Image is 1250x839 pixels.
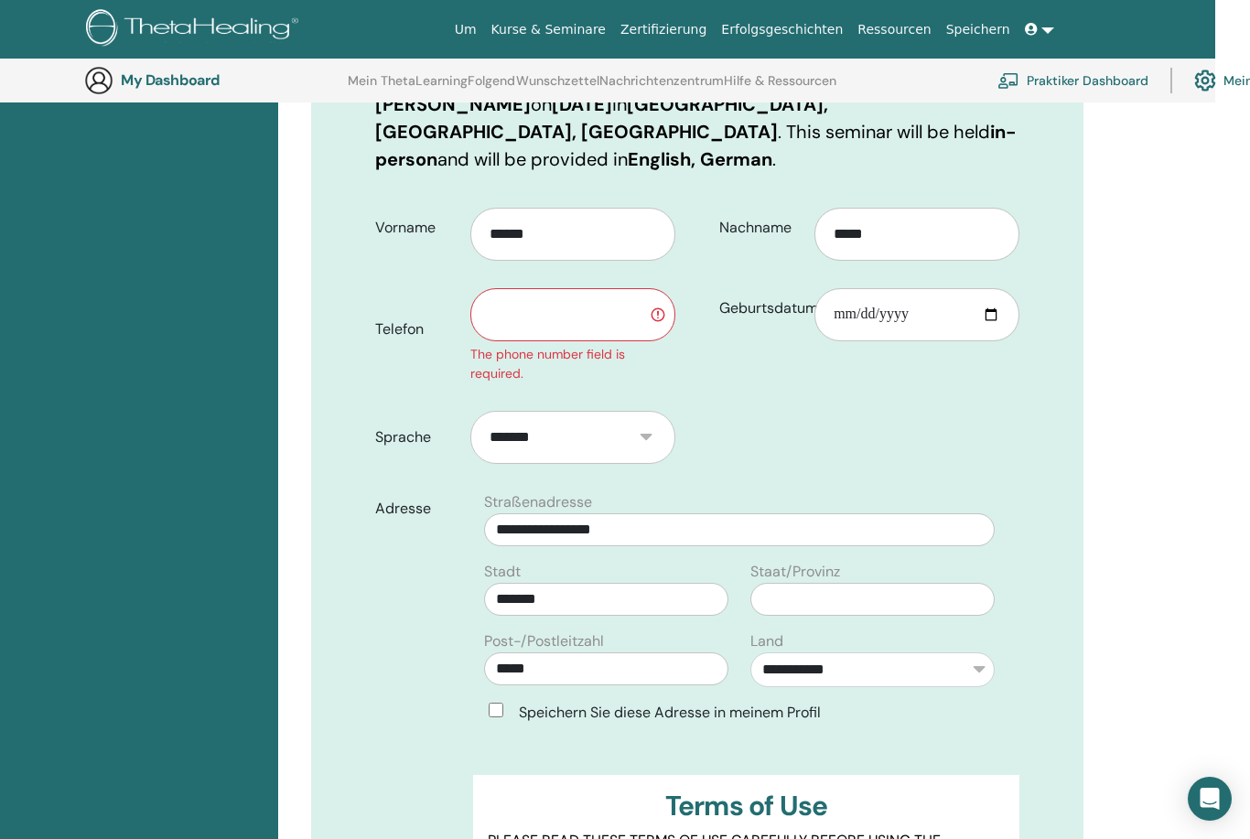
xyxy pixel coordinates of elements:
img: generic-user-icon.jpg [84,66,113,95]
b: [DATE] [552,92,612,116]
a: Zertifizierung [613,13,714,47]
label: Telefon [361,312,470,347]
div: The phone number field is required. [470,345,675,383]
a: Praktiker Dashboard [997,60,1148,101]
label: Geburtsdatum [706,291,814,326]
label: Land [750,630,783,652]
span: Speichern Sie diese Adresse in meinem Profil [519,703,821,722]
a: Nachrichtenzentrum [599,73,724,102]
img: logo.png [86,9,305,50]
a: Kurse & Seminare [484,13,613,47]
b: [GEOGRAPHIC_DATA], [GEOGRAPHIC_DATA], [GEOGRAPHIC_DATA] [375,92,828,144]
a: Um [447,13,484,47]
a: Mein ThetaLearning [348,73,468,102]
label: Adresse [361,491,473,526]
img: cog.svg [1194,65,1216,96]
a: Folgend [468,73,515,102]
b: in-person [375,120,1017,171]
h3: My Dashboard [121,71,304,89]
label: Nachname [706,210,814,245]
a: Wunschzettel [516,73,599,102]
b: Love of Self mit [PERSON_NAME] [375,65,695,116]
a: Erfolgsgeschichten [714,13,850,47]
p: You are registering for on in . This seminar will be held and will be provided in . [375,63,1020,173]
label: Post-/Postleitzahl [484,630,604,652]
div: Open Intercom Messenger [1188,777,1232,821]
label: Vorname [361,210,470,245]
b: English, German [628,147,772,171]
label: Stadt [484,561,521,583]
img: chalkboard-teacher.svg [997,72,1019,89]
label: Sprache [361,420,470,455]
h3: Terms of Use [488,790,1005,823]
label: Straßenadresse [484,491,592,513]
a: Speichern [939,13,1018,47]
a: Ressourcen [850,13,938,47]
a: Hilfe & Ressourcen [724,73,836,102]
label: Staat/Provinz [750,561,840,583]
